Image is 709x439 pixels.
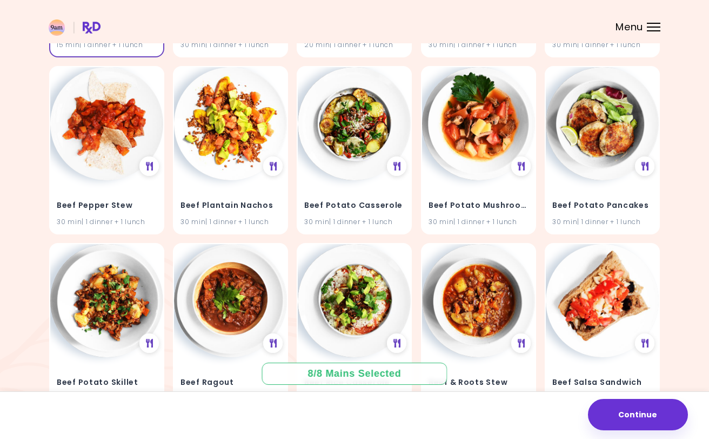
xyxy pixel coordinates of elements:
h4: Beef Potato Mushroom Stew [429,197,529,214]
h4: Beef Pepper Stew [57,197,157,214]
div: See Meal Plan [635,333,654,353]
span: Menu [616,22,643,32]
div: 30 min | 1 dinner + 1 lunch [57,217,157,227]
div: 8 / 8 Mains Selected [300,367,409,381]
div: 30 min | 1 dinner + 1 lunch [429,40,529,50]
div: See Meal Plan [635,156,654,176]
h4: Beef Potato Casserole [304,197,404,214]
img: RxDiet [49,19,101,36]
div: 30 min | 1 dinner + 1 lunch [180,40,280,50]
h4: Beef Salsa Sandwich [552,374,652,391]
h4: Beef Ragout [180,374,280,391]
div: 30 min | 1 dinner + 1 lunch [304,217,404,227]
div: See Meal Plan [511,156,531,176]
div: See Meal Plan [263,333,283,353]
div: See Meal Plan [263,156,283,176]
div: 15 min | 1 dinner + 1 lunch [57,40,157,50]
h4: Beef & Roots Stew [429,374,529,391]
div: See Meal Plan [387,333,407,353]
h4: Beef Potato Skillet [57,374,157,391]
div: 30 min | 1 dinner + 1 lunch [552,217,652,227]
div: 30 min | 1 dinner + 1 lunch [552,40,652,50]
div: 20 min | 1 dinner + 1 lunch [304,40,404,50]
div: See Meal Plan [139,333,159,353]
button: Continue [588,399,688,430]
div: See Meal Plan [387,156,407,176]
div: See Meal Plan [511,333,531,353]
div: 30 min | 1 dinner + 1 lunch [429,217,529,227]
div: 30 min | 1 dinner + 1 lunch [180,217,280,227]
h4: Beef Plantain Nachos [180,197,280,214]
h4: Beef Potato Pancakes [552,197,652,214]
div: See Meal Plan [139,156,159,176]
